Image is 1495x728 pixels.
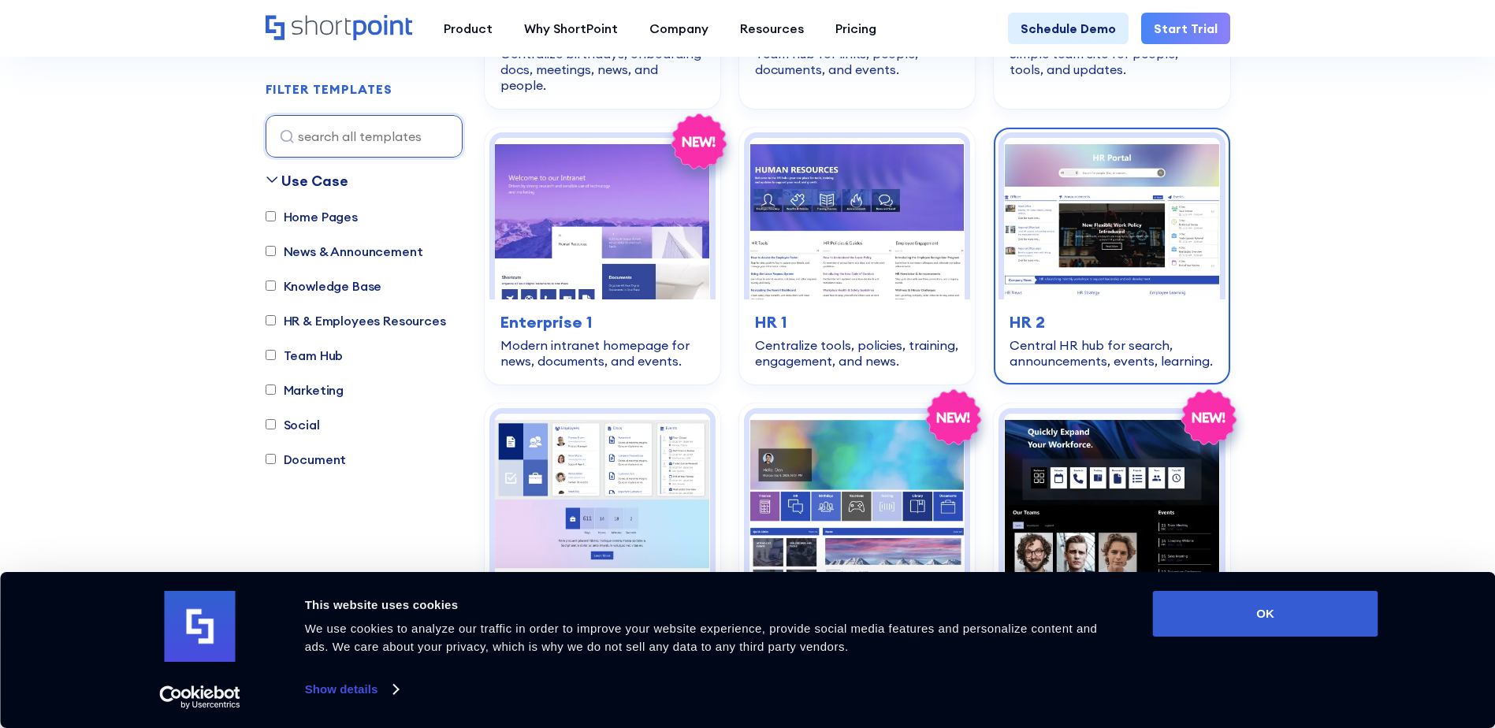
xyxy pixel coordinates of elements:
img: HR 2 - HR Intranet Portal: Central HR hub for search, announcements, events, learning. [1004,138,1219,299]
a: HR 5 – Human Resource Template: Modern hub for people, policies, events, and tools.HR 5Modern hub... [994,403,1229,676]
img: HR 1 – Human Resources Template: Centralize tools, policies, training, engagement, and news. [749,138,965,299]
h3: HR 1 [755,310,959,334]
label: Home Pages [266,207,358,226]
input: Team Hub [266,351,276,361]
input: Marketing [266,385,276,396]
label: Team Hub [266,346,344,365]
div: Use Case [281,170,348,191]
h3: Enterprise 1 [500,310,705,334]
a: Resources [724,13,820,44]
div: Why ShortPoint [524,19,618,38]
input: search all templates [266,115,463,158]
div: Team hub for links, people, documents, and events. [755,46,959,77]
img: Enterprise 1 – SharePoint Homepage Design: Modern intranet homepage for news, documents, and events. [495,138,710,299]
label: Knowledge Base [266,277,382,295]
div: This website uses cookies [305,596,1118,615]
input: News & Announcement [266,247,276,257]
img: HR 4 – SharePoint HR Intranet Template: Streamline news, policies, training, events, and workflow... [749,414,965,575]
a: Home [266,15,412,42]
div: Simple team site for people, tools, and updates. [1010,46,1214,77]
div: Pricing [835,19,876,38]
a: HR 3 – HR Intranet Template: All‑in‑one space for news, events, and documents.HR 3All‑in‑one spac... [485,403,720,676]
div: Company [649,19,708,38]
div: Centralize birthdays, onboarding docs, meetings, news, and people. [500,46,705,93]
a: Start Trial [1141,13,1230,44]
label: HR & Employees Resources [266,311,446,330]
input: HR & Employees Resources [266,316,276,326]
div: Centralize tools, policies, training, engagement, and news. [755,337,959,369]
label: Social [266,415,320,434]
label: News & Announcement [266,242,423,261]
a: Why ShortPoint [508,13,634,44]
div: Product [444,19,493,38]
input: Knowledge Base [266,281,276,292]
a: HR 1 – Human Resources Template: Centralize tools, policies, training, engagement, and news.HR 1C... [739,128,975,384]
span: We use cookies to analyze our traffic in order to improve your website experience, provide social... [305,622,1098,653]
div: Central HR hub for search, announcements, events, learning. [1010,337,1214,369]
div: Resources [740,19,804,38]
div: Modern intranet homepage for news, documents, and events. [500,337,705,369]
a: Product [428,13,508,44]
img: logo [165,591,236,662]
input: Document [266,455,276,465]
a: Schedule Demo [1008,13,1129,44]
div: FILTER TEMPLATES [266,84,392,96]
a: Usercentrics Cookiebot - opens in a new window [131,685,269,709]
label: Marketing [266,381,344,399]
a: Enterprise 1 – SharePoint Homepage Design: Modern intranet homepage for news, documents, and even... [485,128,720,384]
input: Home Pages [266,212,276,222]
h3: HR 2 [1010,310,1214,334]
a: HR 2 - HR Intranet Portal: Central HR hub for search, announcements, events, learning.HR 2Central... [994,128,1229,384]
input: Social [266,420,276,430]
img: HR 3 – HR Intranet Template: All‑in‑one space for news, events, and documents. [495,414,710,575]
a: HR 4 – SharePoint HR Intranet Template: Streamline news, policies, training, events, and workflow... [739,403,975,676]
a: Pricing [820,13,892,44]
a: Show details [305,678,398,701]
a: Company [634,13,724,44]
img: HR 5 – Human Resource Template: Modern hub for people, policies, events, and tools. [1004,414,1219,575]
label: Document [266,450,347,469]
button: OK [1153,591,1378,637]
